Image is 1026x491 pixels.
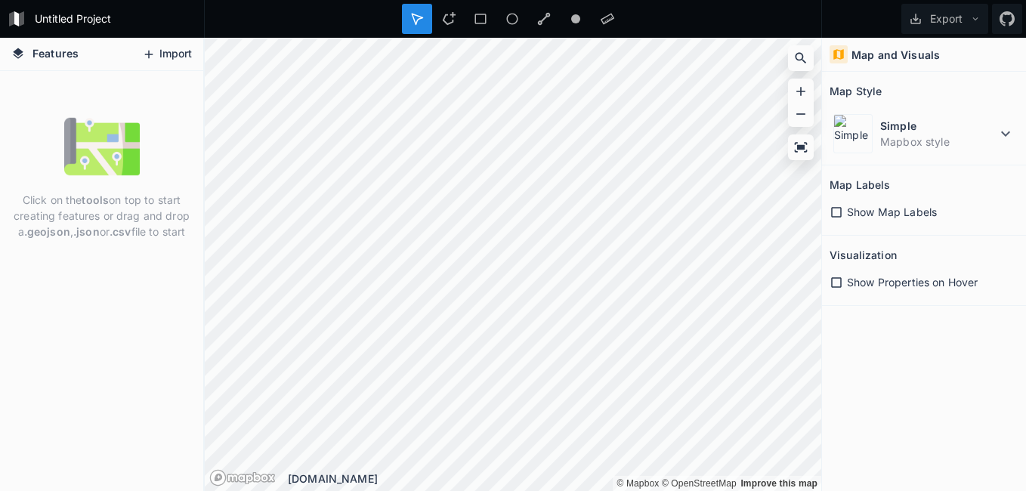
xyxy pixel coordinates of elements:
[880,134,997,150] dd: Mapbox style
[32,45,79,61] span: Features
[209,469,276,486] a: Mapbox logo
[847,204,937,220] span: Show Map Labels
[830,79,882,103] h2: Map Style
[740,478,817,489] a: Map feedback
[617,478,659,489] a: Mapbox
[288,471,821,486] div: [DOMAIN_NAME]
[134,42,199,66] button: Import
[110,225,131,238] strong: .csv
[880,118,997,134] dt: Simple
[830,173,890,196] h2: Map Labels
[24,225,70,238] strong: .geojson
[64,109,140,184] img: empty
[11,192,192,239] p: Click on the on top to start creating features or drag and drop a , or file to start
[901,4,988,34] button: Export
[73,225,100,238] strong: .json
[82,193,109,206] strong: tools
[847,274,978,290] span: Show Properties on Hover
[833,114,873,153] img: Simple
[851,47,940,63] h4: Map and Visuals
[662,478,737,489] a: OpenStreetMap
[830,243,897,267] h2: Visualization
